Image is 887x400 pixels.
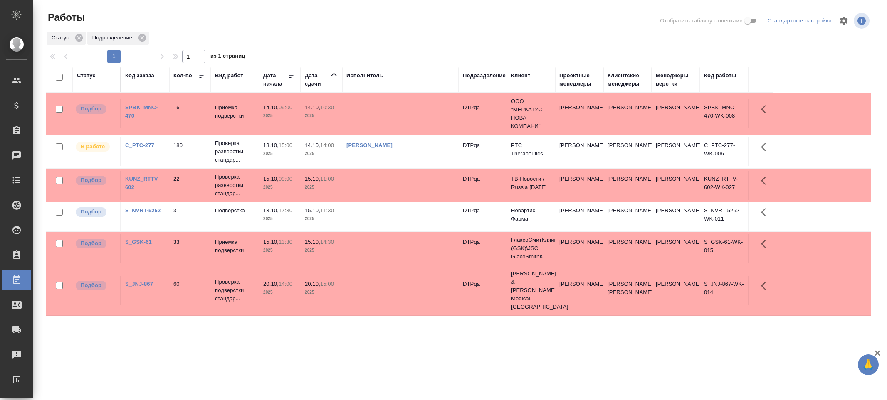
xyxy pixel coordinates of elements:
[81,105,101,113] p: Подбор
[305,246,338,255] p: 2025
[459,276,507,305] td: DTPqa
[47,32,86,45] div: Статус
[608,71,647,88] div: Клиентские менеджеры
[125,176,159,190] a: KUNZ_RTTV-602
[305,142,320,148] p: 14.10,
[555,276,603,305] td: [PERSON_NAME]
[173,71,192,80] div: Кол-во
[660,17,743,25] span: Отобразить таблицу с оценками
[305,104,320,110] p: 14.10,
[81,176,101,184] p: Подбор
[305,71,330,88] div: Дата сдачи
[215,103,255,120] p: Приемка подверстки
[511,175,551,191] p: ТВ-Новости / Russia [DATE]
[511,270,551,311] p: [PERSON_NAME] & [PERSON_NAME] Medical, [GEOGRAPHIC_DATA]
[320,239,334,245] p: 14:30
[756,137,776,157] button: Здесь прячутся важные кнопки
[125,142,154,148] a: C_PTC-277
[854,13,871,29] span: Посмотреть информацию
[210,51,245,63] span: из 1 страниц
[656,103,696,112] p: [PERSON_NAME]
[656,280,696,288] p: [PERSON_NAME]
[700,234,748,263] td: S_GSK-61-WK-015
[75,175,116,186] div: Можно подбирать исполнителей
[603,234,652,263] td: [PERSON_NAME]
[700,171,748,200] td: KUNZ_RTTV-602-WK-027
[305,183,338,191] p: 2025
[555,171,603,200] td: [PERSON_NAME]
[263,281,279,287] p: 20.10,
[125,281,153,287] a: S_JNJ-867
[320,281,334,287] p: 15:00
[92,34,135,42] p: Подразделение
[75,238,116,249] div: Можно подбирать исполнителей
[263,71,288,88] div: Дата начала
[700,276,748,305] td: S_JNJ-867-WK-014
[603,99,652,128] td: [PERSON_NAME]
[320,207,334,213] p: 11:30
[511,141,551,158] p: PTC Therapeutics
[215,278,255,303] p: Проверка подверстки стандар...
[459,99,507,128] td: DTPqa
[756,202,776,222] button: Здесь прячутся важные кнопки
[52,34,72,42] p: Статус
[81,142,105,151] p: В работе
[125,239,152,245] a: S_GSK-61
[305,112,338,120] p: 2025
[263,104,279,110] p: 14.10,
[263,176,279,182] p: 15.10,
[756,99,776,119] button: Здесь прячутся важные кнопки
[700,202,748,231] td: S_NVRT-5252-WK-011
[75,141,116,152] div: Исполнитель выполняет работу
[861,356,875,373] span: 🙏
[125,104,158,119] a: SPBK_MNC-470
[46,11,85,24] span: Работы
[463,71,506,80] div: Подразделение
[263,215,296,223] p: 2025
[320,142,334,148] p: 14:00
[305,288,338,297] p: 2025
[169,137,211,166] td: 180
[305,176,320,182] p: 15.10,
[555,99,603,128] td: [PERSON_NAME]
[263,142,279,148] p: 13.10,
[169,234,211,263] td: 33
[169,99,211,128] td: 16
[215,139,255,164] p: Проверка разверстки стандар...
[81,239,101,248] p: Подбор
[305,215,338,223] p: 2025
[555,202,603,231] td: [PERSON_NAME]
[77,71,96,80] div: Статус
[704,71,736,80] div: Код работы
[279,176,292,182] p: 09:00
[305,150,338,158] p: 2025
[603,276,652,305] td: [PERSON_NAME], [PERSON_NAME]
[279,239,292,245] p: 13:30
[656,175,696,183] p: [PERSON_NAME]
[75,103,116,115] div: Можно подбирать исполнителей
[215,71,243,80] div: Вид работ
[279,281,292,287] p: 14:00
[756,276,776,296] button: Здесь прячутся важные кнопки
[603,171,652,200] td: [PERSON_NAME]
[459,171,507,200] td: DTPqa
[75,206,116,218] div: Можно подбирать исполнителей
[125,207,161,213] a: S_NVRT-5252
[305,207,320,213] p: 15.10,
[756,234,776,254] button: Здесь прячутся важные кнопки
[656,238,696,246] p: [PERSON_NAME]
[169,171,211,200] td: 22
[215,173,255,198] p: Проверка разверстки стандар...
[215,206,255,215] p: Подверстка
[459,202,507,231] td: DTPqa
[700,99,748,128] td: SPBK_MNC-470-WK-008
[87,32,149,45] div: Подразделение
[263,207,279,213] p: 13.10,
[511,97,551,130] p: ООО "МЕРКАТУС НОВА КОМПАНИ"
[263,183,296,191] p: 2025
[263,239,279,245] p: 15.10,
[305,239,320,245] p: 15.10,
[346,142,393,148] a: [PERSON_NAME]
[263,288,296,297] p: 2025
[555,234,603,263] td: [PERSON_NAME]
